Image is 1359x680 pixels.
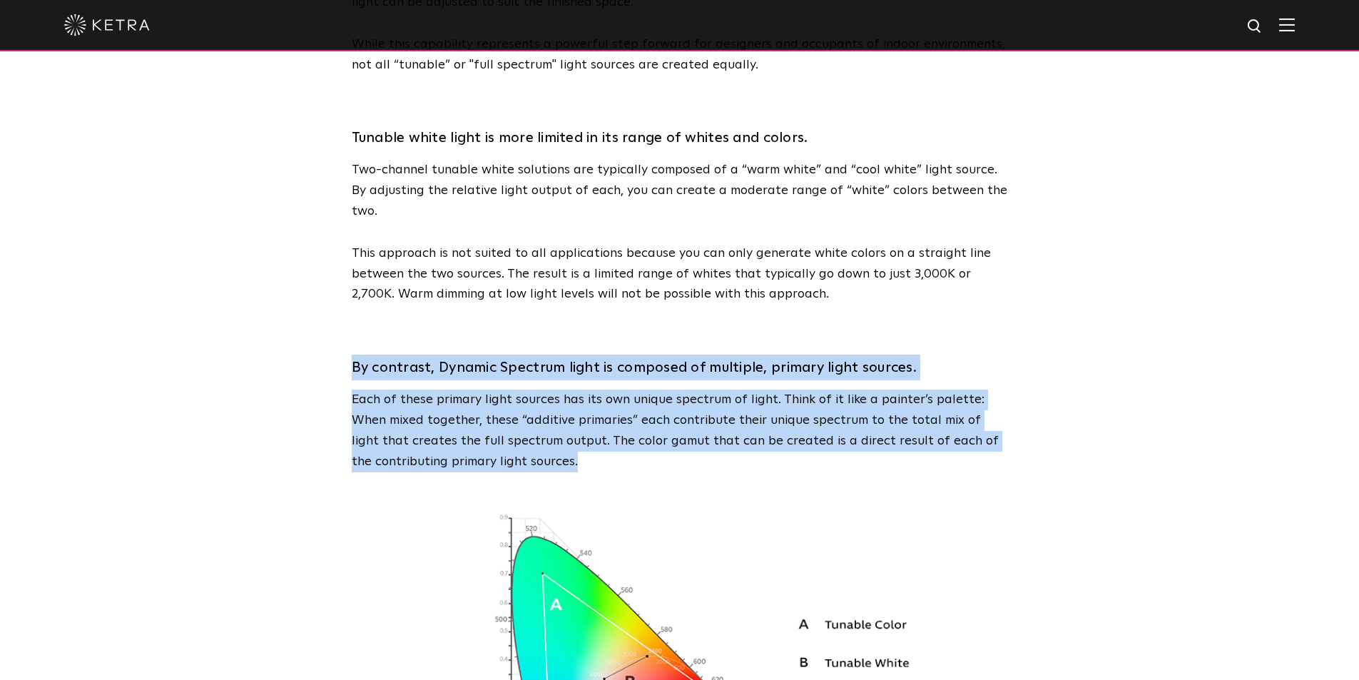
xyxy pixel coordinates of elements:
[1246,18,1264,36] img: search icon
[352,390,1008,472] p: Each of these primary light sources has its own unique spectrum of light. Think of it like a pain...
[352,160,1008,221] p: Two-channel tunable white solutions are typically composed of a “warm white” and “cool white” lig...
[352,355,1008,380] h3: By contrast, Dynamic Spectrum light is composed of multiple, primary light sources.
[64,14,150,36] img: ketra-logo-2019-white
[1279,18,1295,31] img: Hamburger%20Nav.svg
[352,243,1008,305] p: This approach is not suited to all applications because you can only generate white colors on a s...
[352,125,1008,151] h3: Tunable white light is more limited in its range of whites and colors.
[352,34,1008,76] p: While this capability represents a powerful step forward for designers and occupants of indoor en...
